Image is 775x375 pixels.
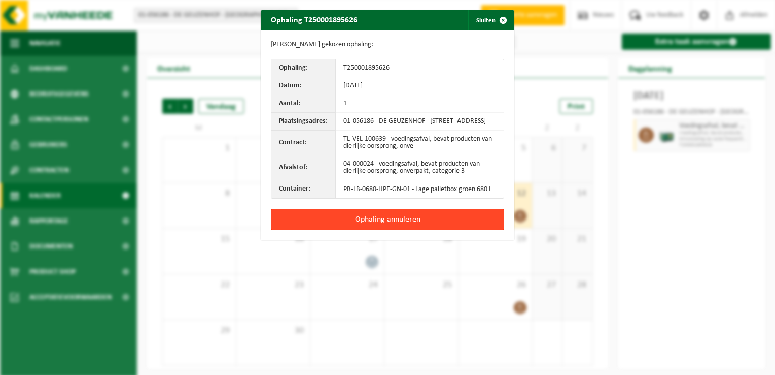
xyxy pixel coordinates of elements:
[271,131,336,155] th: Contract:
[336,131,504,155] td: TL-VEL-100639 - voedingsafval, bevat producten van dierlijke oorsprong, onve
[271,59,336,77] th: Ophaling:
[336,95,504,113] td: 1
[271,41,504,49] p: [PERSON_NAME] gekozen ophaling:
[468,10,513,30] button: Sluiten
[271,95,336,113] th: Aantal:
[336,155,504,180] td: 04-000024 - voedingsafval, bevat producten van dierlijke oorsprong, onverpakt, categorie 3
[336,59,504,77] td: T250001895626
[261,10,367,29] h2: Ophaling T250001895626
[336,77,504,95] td: [DATE]
[336,113,504,131] td: 01-056186 - DE GEUZENHOF - [STREET_ADDRESS]
[271,77,336,95] th: Datum:
[271,209,504,230] button: Ophaling annuleren
[271,113,336,131] th: Plaatsingsadres:
[336,180,504,198] td: PB-LB-0680-HPE-GN-01 - Lage palletbox groen 680 L
[271,155,336,180] th: Afvalstof:
[271,180,336,198] th: Container:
